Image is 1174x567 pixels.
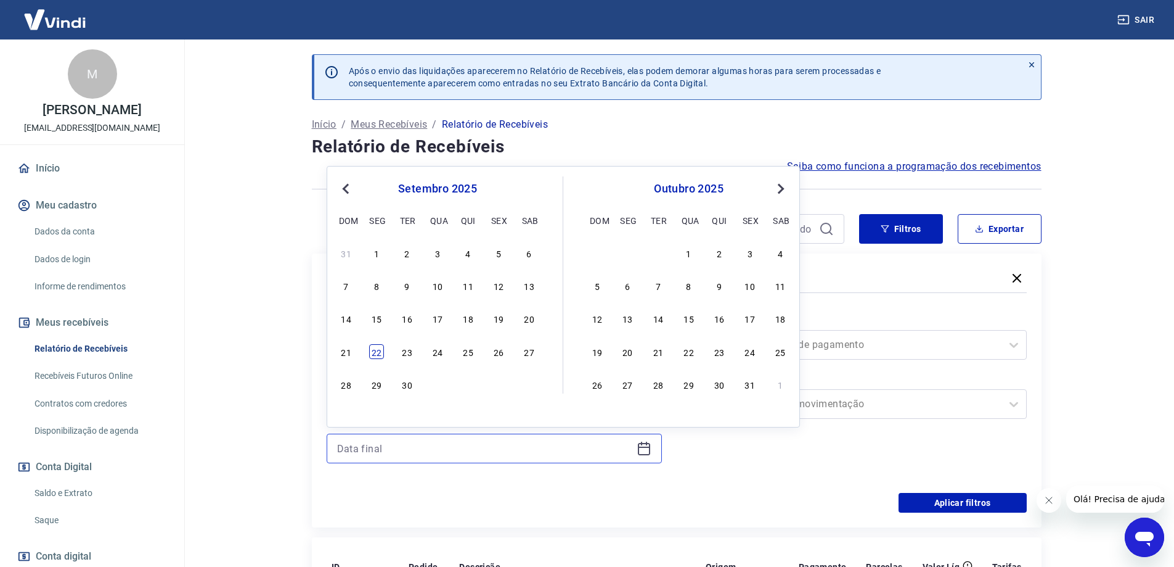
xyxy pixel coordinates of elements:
[1037,488,1061,513] iframe: Fechar mensagem
[339,246,354,260] div: Choose domingo, 31 de agosto de 2025
[400,213,415,228] div: ter
[461,213,476,228] div: qui
[351,117,427,132] a: Meus Recebíveis
[432,117,436,132] p: /
[899,493,1027,513] button: Aplicar filtros
[682,246,696,260] div: Choose quarta-feira, 1 de outubro de 2025
[522,213,537,228] div: sab
[712,311,727,326] div: Choose quinta-feira, 16 de outubro de 2025
[859,214,943,244] button: Filtros
[337,439,632,458] input: Data final
[491,311,506,326] div: Choose sexta-feira, 19 de setembro de 2025
[712,213,727,228] div: qui
[620,311,635,326] div: Choose segunda-feira, 13 de outubro de 2025
[773,181,788,196] button: Next Month
[15,192,169,219] button: Meu cadastro
[339,278,354,293] div: Choose domingo, 7 de setembro de 2025
[712,246,727,260] div: Choose quinta-feira, 2 de outubro de 2025
[491,377,506,392] div: Choose sexta-feira, 3 de outubro de 2025
[442,117,548,132] p: Relatório de Recebíveis
[590,213,605,228] div: dom
[590,278,605,293] div: Choose domingo, 5 de outubro de 2025
[15,309,169,336] button: Meus recebíveis
[369,344,384,359] div: Choose segunda-feira, 22 de setembro de 2025
[1125,518,1164,557] iframe: Botão para abrir a janela de mensagens
[461,246,476,260] div: Choose quinta-feira, 4 de setembro de 2025
[43,104,141,117] p: [PERSON_NAME]
[430,246,445,260] div: Choose quarta-feira, 3 de setembro de 2025
[430,377,445,392] div: Choose quarta-feira, 1 de outubro de 2025
[743,344,757,359] div: Choose sexta-feira, 24 de outubro de 2025
[620,278,635,293] div: Choose segunda-feira, 6 de outubro de 2025
[773,377,788,392] div: Choose sábado, 1 de novembro de 2025
[773,311,788,326] div: Choose sábado, 18 de outubro de 2025
[651,246,666,260] div: Choose terça-feira, 30 de setembro de 2025
[682,377,696,392] div: Choose quarta-feira, 29 de outubro de 2025
[682,278,696,293] div: Choose quarta-feira, 8 de outubro de 2025
[651,278,666,293] div: Choose terça-feira, 7 de outubro de 2025
[651,213,666,228] div: ter
[337,181,538,196] div: setembro 2025
[590,246,605,260] div: Choose domingo, 28 de setembro de 2025
[36,548,91,565] span: Conta digital
[491,278,506,293] div: Choose sexta-feira, 12 de setembro de 2025
[651,377,666,392] div: Choose terça-feira, 28 de outubro de 2025
[30,418,169,444] a: Disponibilização de agenda
[461,311,476,326] div: Choose quinta-feira, 18 de setembro de 2025
[24,122,160,135] p: [EMAIL_ADDRESS][DOMAIN_NAME]
[620,377,635,392] div: Choose segunda-feira, 27 de outubro de 2025
[349,65,881,89] p: Após o envio das liquidações aparecerem no Relatório de Recebíveis, elas podem demorar algumas ho...
[620,246,635,260] div: Choose segunda-feira, 29 de setembro de 2025
[430,344,445,359] div: Choose quarta-feira, 24 de setembro de 2025
[337,244,538,393] div: month 2025-09
[369,246,384,260] div: Choose segunda-feira, 1 de setembro de 2025
[522,278,537,293] div: Choose sábado, 13 de setembro de 2025
[30,336,169,362] a: Relatório de Recebíveis
[773,278,788,293] div: Choose sábado, 11 de outubro de 2025
[15,1,95,38] img: Vindi
[588,181,789,196] div: outubro 2025
[30,247,169,272] a: Dados de login
[522,377,537,392] div: Choose sábado, 4 de outubro de 2025
[682,344,696,359] div: Choose quarta-feira, 22 de outubro de 2025
[461,278,476,293] div: Choose quinta-feira, 11 de setembro de 2025
[651,311,666,326] div: Choose terça-feira, 14 de outubro de 2025
[430,213,445,228] div: qua
[743,311,757,326] div: Choose sexta-feira, 17 de outubro de 2025
[7,9,104,19] span: Olá! Precisa de ajuda?
[369,278,384,293] div: Choose segunda-feira, 8 de setembro de 2025
[369,311,384,326] div: Choose segunda-feira, 15 de setembro de 2025
[1115,9,1159,31] button: Sair
[522,246,537,260] div: Choose sábado, 6 de setembro de 2025
[590,344,605,359] div: Choose domingo, 19 de outubro de 2025
[461,344,476,359] div: Choose quinta-feira, 25 de setembro de 2025
[430,311,445,326] div: Choose quarta-feira, 17 de setembro de 2025
[694,313,1024,328] label: Forma de Pagamento
[339,344,354,359] div: Choose domingo, 21 de setembro de 2025
[773,344,788,359] div: Choose sábado, 25 de outubro de 2025
[958,214,1042,244] button: Exportar
[400,278,415,293] div: Choose terça-feira, 9 de setembro de 2025
[712,377,727,392] div: Choose quinta-feira, 30 de outubro de 2025
[30,363,169,389] a: Recebíveis Futuros Online
[339,213,354,228] div: dom
[522,311,537,326] div: Choose sábado, 20 de setembro de 2025
[491,344,506,359] div: Choose sexta-feira, 26 de setembro de 2025
[588,244,789,393] div: month 2025-10
[30,391,169,416] a: Contratos com credores
[30,274,169,299] a: Informe de rendimentos
[15,155,169,182] a: Início
[430,278,445,293] div: Choose quarta-feira, 10 de setembro de 2025
[743,377,757,392] div: Choose sexta-feira, 31 de outubro de 2025
[400,246,415,260] div: Choose terça-feira, 2 de setembro de 2025
[787,159,1042,174] a: Saiba como funciona a programação dos recebimentos
[491,213,506,228] div: sex
[312,117,336,132] p: Início
[743,213,757,228] div: sex
[400,311,415,326] div: Choose terça-feira, 16 de setembro de 2025
[30,219,169,244] a: Dados da conta
[312,135,1042,159] h4: Relatório de Recebíveis
[712,344,727,359] div: Choose quinta-feira, 23 de outubro de 2025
